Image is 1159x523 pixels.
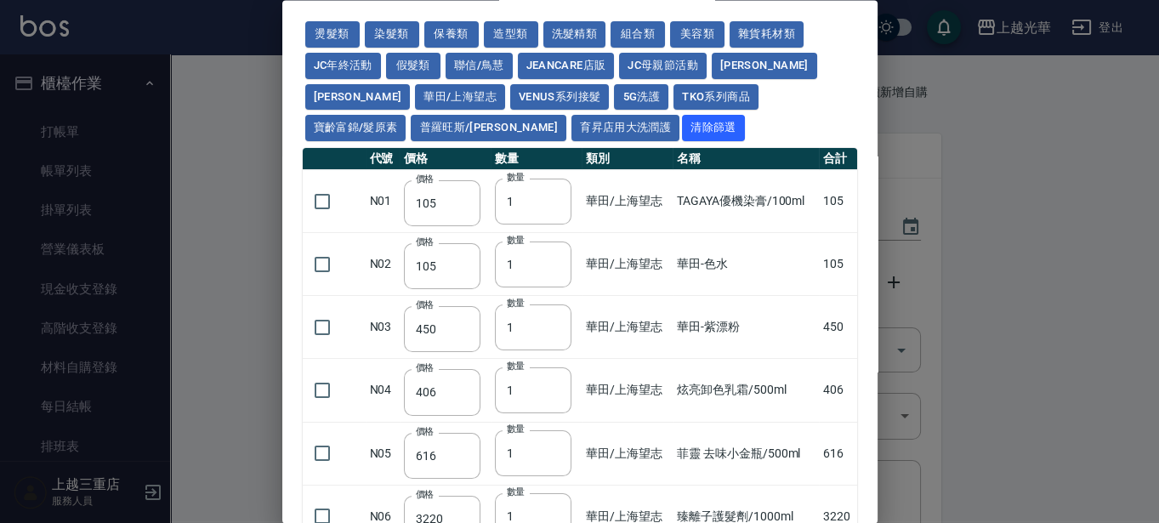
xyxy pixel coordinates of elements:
button: [PERSON_NAME] [712,53,817,79]
button: TKO系列商品 [673,84,758,111]
button: 假髮類 [386,53,440,79]
button: 造型類 [484,22,538,48]
label: 數量 [507,360,525,372]
button: JC年終活動 [305,53,381,79]
td: 華田/上海望志 [582,423,673,486]
td: 華田/上海望志 [582,170,673,233]
th: 數量 [491,149,582,171]
td: TAGAYA優機染膏/100ml [673,170,819,233]
label: 數量 [507,297,525,310]
button: 美容類 [670,22,724,48]
td: 華田-色水 [673,233,819,296]
button: 雜貨耗材類 [730,22,804,48]
button: JC母親節活動 [619,53,707,79]
td: 450 [819,296,857,359]
label: 數量 [507,171,525,184]
button: 燙髮類 [305,22,360,48]
label: 價格 [416,488,434,501]
label: 數量 [507,424,525,436]
button: 清除篩選 [682,116,745,142]
label: 價格 [416,173,434,186]
label: 價格 [416,362,434,375]
button: JeanCare店販 [518,53,615,79]
td: 華田/上海望志 [582,296,673,359]
td: 616 [819,423,857,486]
td: 華田/上海望志 [582,359,673,422]
button: 華田/上海望志 [415,84,505,111]
button: 普羅旺斯/[PERSON_NAME] [411,116,566,142]
td: 菲靈 去味小金瓶/500ml [673,423,819,486]
button: 保養類 [424,22,479,48]
button: 洗髮精類 [543,22,606,48]
td: N02 [366,233,401,296]
th: 價格 [400,149,491,171]
button: 組合類 [611,22,665,48]
button: 育昇店用大洗潤護 [571,116,679,142]
td: N04 [366,359,401,422]
td: 406 [819,359,857,422]
label: 數量 [507,234,525,247]
td: 105 [819,233,857,296]
td: N01 [366,170,401,233]
button: Venus系列接髮 [510,84,609,111]
button: [PERSON_NAME] [305,84,411,111]
label: 價格 [416,425,434,438]
label: 價格 [416,299,434,312]
button: 5G洗護 [614,84,668,111]
td: 炫亮卸色乳霜/500ml [673,359,819,422]
button: 染髮類 [365,22,419,48]
td: 華田-紫漂粉 [673,296,819,359]
button: 寶齡富錦/髮原素 [305,116,406,142]
td: N05 [366,423,401,486]
th: 類別 [582,149,673,171]
td: N03 [366,296,401,359]
td: 105 [819,170,857,233]
button: 聯信/鳥慧 [446,53,513,79]
label: 價格 [416,236,434,249]
th: 合計 [819,149,857,171]
th: 代號 [366,149,401,171]
label: 數量 [507,486,525,499]
th: 名稱 [673,149,819,171]
td: 華田/上海望志 [582,233,673,296]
